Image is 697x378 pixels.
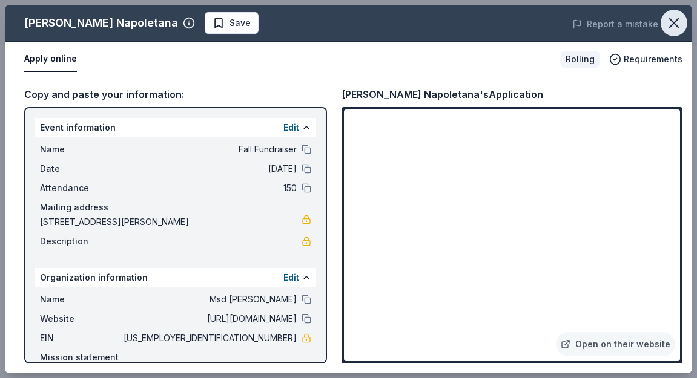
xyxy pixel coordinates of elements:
[40,161,121,176] span: Date
[121,311,297,326] span: [URL][DOMAIN_NAME]
[556,332,675,356] a: Open on their website
[40,234,121,249] span: Description
[24,47,77,72] button: Apply online
[40,181,121,195] span: Attendance
[561,51,600,68] div: Rolling
[230,16,251,30] span: Save
[283,270,299,285] button: Edit
[24,86,327,102] div: Copy and paste your information:
[40,292,121,307] span: Name
[283,120,299,135] button: Edit
[572,17,658,31] button: Report a mistake
[35,268,316,287] div: Organization information
[35,118,316,137] div: Event information
[40,200,311,215] div: Mailing address
[40,331,121,345] span: EIN
[121,181,297,195] span: 150
[40,142,121,157] span: Name
[121,142,297,157] span: Fall Fundraiser
[121,292,297,307] span: Msd [PERSON_NAME]
[624,52,682,67] span: Requirements
[342,86,543,102] div: [PERSON_NAME] Napoletana's Application
[24,13,178,33] div: [PERSON_NAME] Napoletana
[121,161,297,176] span: [DATE]
[40,215,302,229] span: [STREET_ADDRESS][PERSON_NAME]
[205,12,259,34] button: Save
[121,331,297,345] span: [US_EMPLOYER_IDENTIFICATION_NUMBER]
[40,350,311,365] div: Mission statement
[40,311,121,326] span: Website
[609,52,682,67] button: Requirements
